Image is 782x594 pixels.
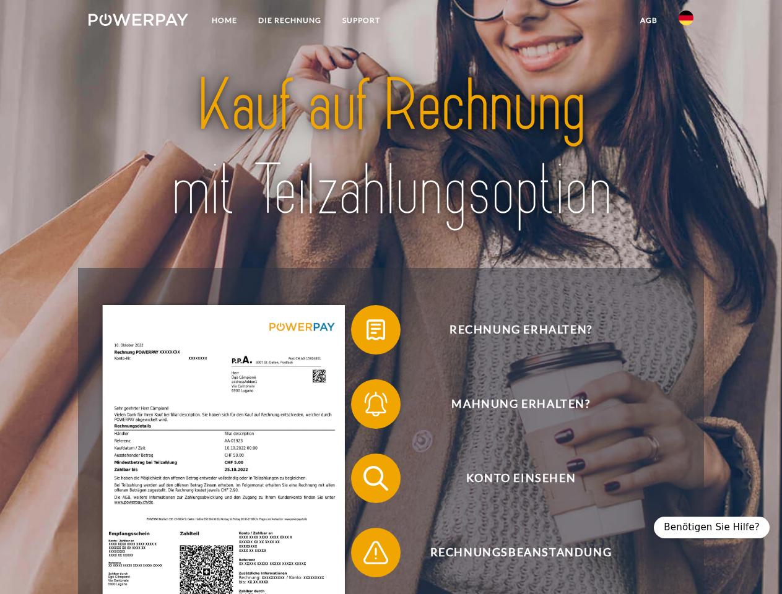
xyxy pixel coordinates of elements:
span: Mahnung erhalten? [369,379,672,429]
a: SUPPORT [332,9,391,32]
img: qb_search.svg [360,463,391,494]
span: Rechnungsbeanstandung [369,528,672,577]
a: Home [201,9,248,32]
a: agb [630,9,668,32]
img: title-powerpay_de.svg [118,59,664,237]
span: Konto einsehen [369,454,672,503]
button: Rechnungsbeanstandung [351,528,673,577]
img: de [679,11,693,25]
img: qb_warning.svg [360,537,391,568]
button: Rechnung erhalten? [351,305,673,355]
button: Konto einsehen [351,454,673,503]
div: Benötigen Sie Hilfe? [654,517,770,538]
img: qb_bill.svg [360,314,391,345]
img: logo-powerpay-white.svg [89,14,188,26]
a: DIE RECHNUNG [248,9,332,32]
img: qb_bell.svg [360,389,391,420]
button: Mahnung erhalten? [351,379,673,429]
span: Rechnung erhalten? [369,305,672,355]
